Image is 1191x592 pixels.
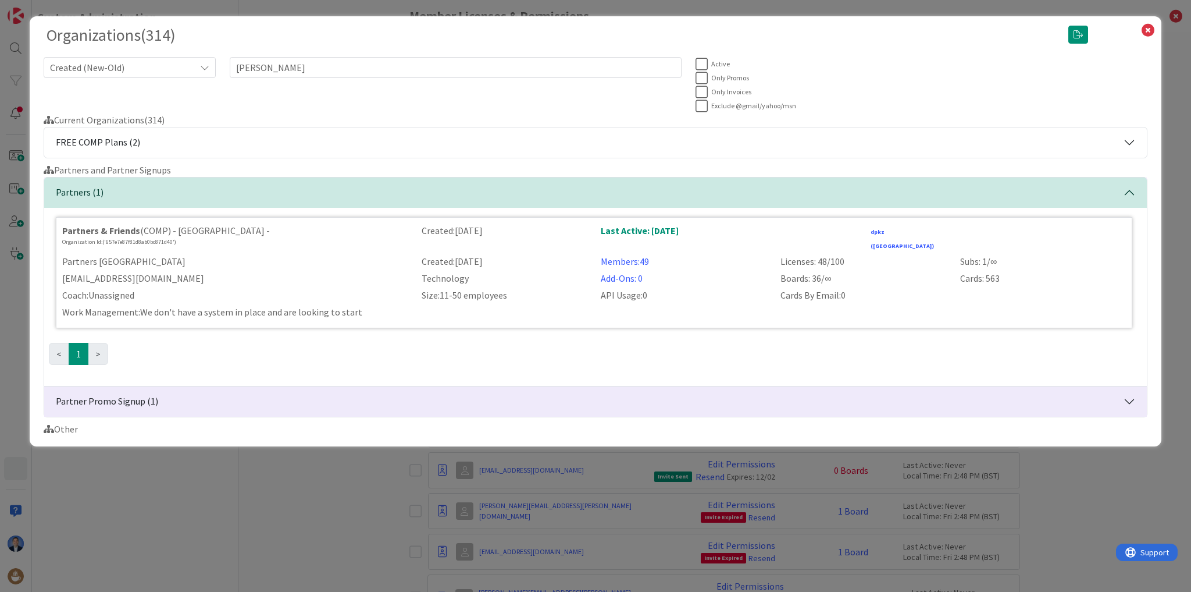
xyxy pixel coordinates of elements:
div: Partners [GEOGRAPHIC_DATA] [55,254,415,268]
button: Only Invoices [696,85,751,99]
button: Active [696,57,730,71]
div: Coach: Unassigned [55,288,415,302]
span: Created (New-Old) [50,59,190,76]
button: Partner Promo Signup (1) [44,387,1147,417]
span: Support [24,2,53,16]
span: Exclude @gmail/yahoo/msn [711,102,796,109]
span: Current Organizations ( 314 ) [44,114,165,126]
div: Created: [DATE] [415,224,594,251]
ul: Pagination [49,343,1142,365]
h3: Organizations ( 314 ) [47,26,1051,45]
div: Licenses: 48/100 [773,254,953,268]
div: Subs: 1/∞ [953,254,1133,268]
a: Add-Ons: 0 [601,272,643,284]
div: [EMAIL_ADDRESS][DOMAIN_NAME] [55,271,415,285]
div: API Usage: 0 [594,288,773,302]
strong: Partners & Friends [62,225,140,236]
div: Organization Id: ('657e7e87f81d8ab0bc871d40') [62,237,408,246]
span: Other [44,423,78,435]
div: Boards: 36/∞ [773,271,953,285]
span: Partners and Partner Signups [44,164,171,176]
div: Size: 11-50 employees [415,288,594,302]
button: Only Promos [696,71,749,85]
a: Members: 49 [601,256,649,267]
button: FREE COMP Plans (2) [44,127,1147,158]
div: Work Management: We don't have a system in place and are looking to start [55,305,415,319]
div: Cards: 563 [953,271,1133,285]
div: Last Active: [DATE] [594,224,773,251]
span: Only Invoices [711,88,751,95]
span: Active [711,61,730,68]
span: Only Promos [711,75,749,81]
div: Technology [415,271,594,285]
div: Created: [DATE] [415,254,594,268]
button: Partners (1) [44,178,1147,208]
button: Exclude @gmail/yahoo/msn [696,99,796,113]
div: (COMP) - [GEOGRAPHIC_DATA] - [62,224,408,237]
strong: dpkz ([GEOGRAPHIC_DATA]) [871,228,934,250]
div: Cards By Email: 0 [773,288,953,302]
a: Page 1 is your current page [69,343,88,365]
